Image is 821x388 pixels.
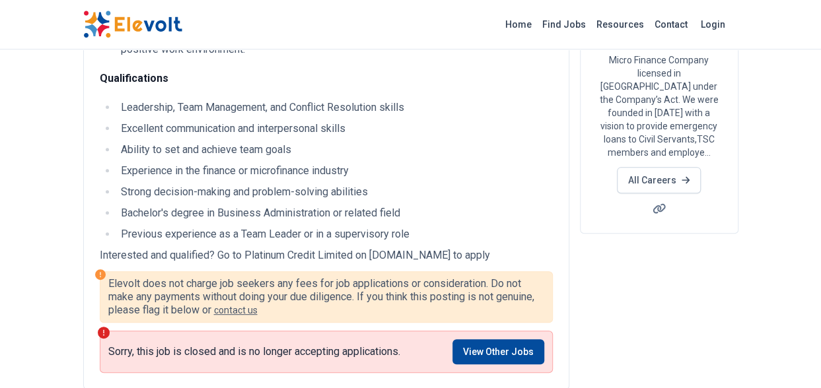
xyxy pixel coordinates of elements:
a: All Careers [617,167,701,193]
p: Elevolt does not charge job seekers any fees for job applications or consideration. Do not make a... [108,277,544,317]
p: Platinum Credit Limited is a Micro Finance Company licensed in [GEOGRAPHIC_DATA] under the Compan... [596,40,722,159]
li: Bachelor's degree in Business Administration or related field [117,205,553,221]
a: contact us [214,305,258,315]
a: Resources [591,14,649,35]
li: Excellent communication and interpersonal skills [117,121,553,137]
li: Leadership, Team Management, and Conflict Resolution skills [117,100,553,115]
a: View Other Jobs [452,339,544,364]
p: Sorry, this job is closed and is no longer accepting applications. [108,345,400,358]
li: Strong decision-making and problem-solving abilities [117,184,553,200]
a: Contact [649,14,693,35]
li: Previous experience as a Team Leader or in a supervisory role [117,226,553,242]
img: Elevolt [83,11,182,38]
p: Interested and qualified? Go to Platinum Credit Limited on [DOMAIN_NAME] to apply [100,247,553,263]
li: Experience in the finance or microfinance industry [117,163,553,179]
li: Ability to set and achieve team goals [117,142,553,158]
strong: Qualifications [100,72,168,84]
a: Login [693,11,733,38]
a: Home [500,14,537,35]
iframe: Chat Widget [755,325,821,388]
a: Find Jobs [537,14,591,35]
